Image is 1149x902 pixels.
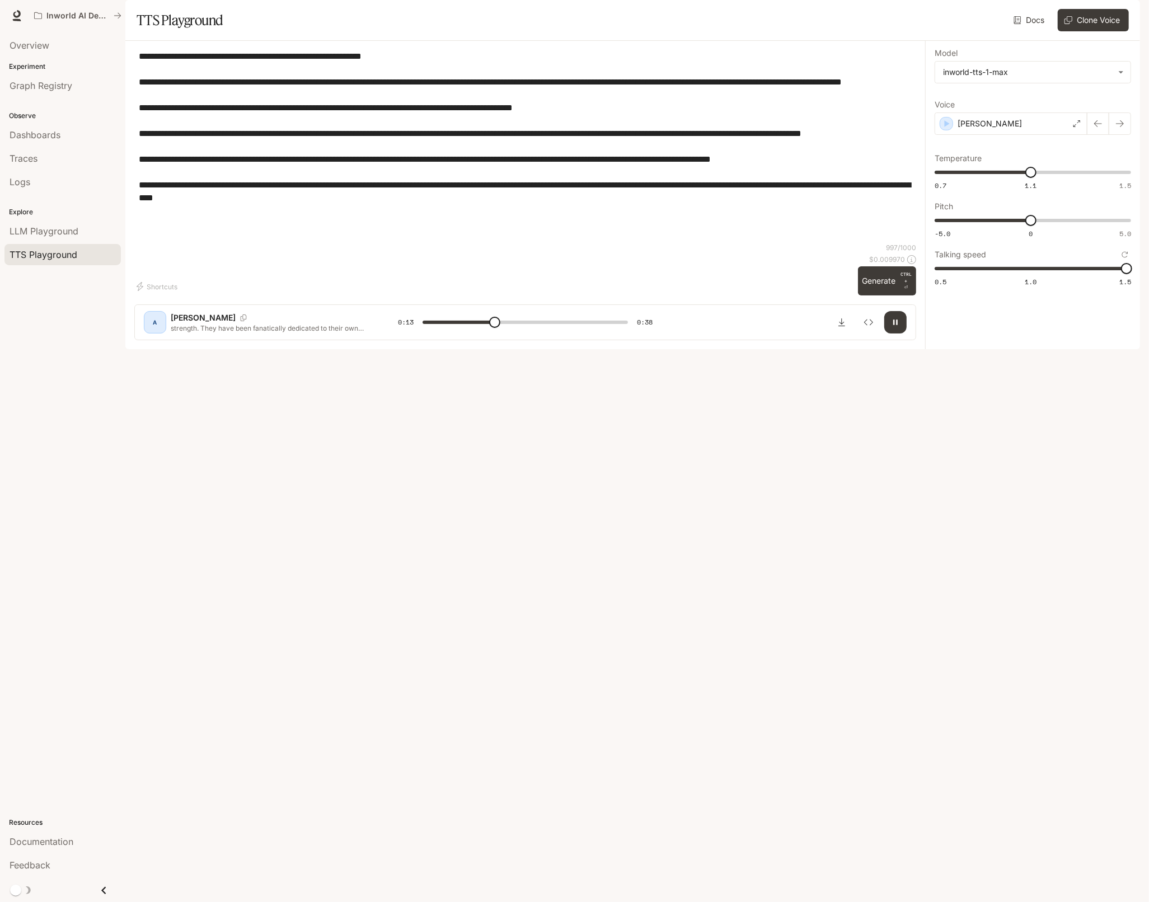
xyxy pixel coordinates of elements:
[146,313,164,331] div: A
[134,278,182,295] button: Shortcuts
[637,317,653,328] span: 0:38
[943,67,1113,78] div: inworld-tts-1-max
[857,311,880,333] button: Inspect
[171,323,371,333] p: strength. They have been fanatically dedicated to their own race. 3. They found that there is not...
[1119,248,1131,261] button: Reset to default
[1025,277,1037,286] span: 1.0
[1011,9,1049,31] a: Docs
[29,4,126,27] button: All workspaces
[1119,181,1131,190] span: 1.5
[1029,229,1033,238] span: 0
[935,277,946,286] span: 0.5
[935,229,950,238] span: -5.0
[935,49,958,57] p: Model
[935,101,955,109] p: Voice
[935,62,1131,83] div: inworld-tts-1-max
[901,271,912,291] p: ⏎
[1119,229,1131,238] span: 5.0
[901,271,912,284] p: CTRL +
[171,312,236,323] p: [PERSON_NAME]
[1058,9,1129,31] button: Clone Voice
[935,154,982,162] p: Temperature
[1119,277,1131,286] span: 1.5
[46,11,109,21] p: Inworld AI Demos
[935,203,953,210] p: Pitch
[831,311,853,333] button: Download audio
[935,251,986,259] p: Talking speed
[958,118,1022,129] p: [PERSON_NAME]
[935,181,946,190] span: 0.7
[1025,181,1037,190] span: 1.1
[137,9,223,31] h1: TTS Playground
[236,314,251,321] button: Copy Voice ID
[858,266,917,295] button: GenerateCTRL +⏎
[398,317,414,328] span: 0:13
